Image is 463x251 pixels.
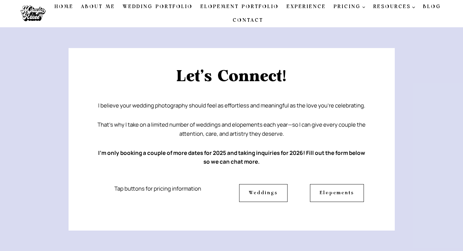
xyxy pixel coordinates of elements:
[320,189,354,196] span: Elopements
[95,92,369,110] p: I believe your wedding photography should feel as effortless and meaningful as the love you’re ce...
[334,3,366,11] span: PRICING
[239,184,288,202] a: Weddings
[17,2,49,25] img: Mikayla Renee Photo
[95,69,369,84] h2: Let’s Connect!
[98,149,365,165] strong: I’m only booking a couple of more dates for 2025 and taking inquiries for 2026! Fill out the form...
[229,14,267,27] a: Contact
[249,189,278,196] span: Weddings
[310,184,364,202] a: Elopements
[95,120,369,138] p: That’s why I take on a limited number of weddings and elopements each year—so I can give every co...
[95,184,221,193] p: Tap buttons for pricing information
[373,3,416,11] span: RESOURCES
